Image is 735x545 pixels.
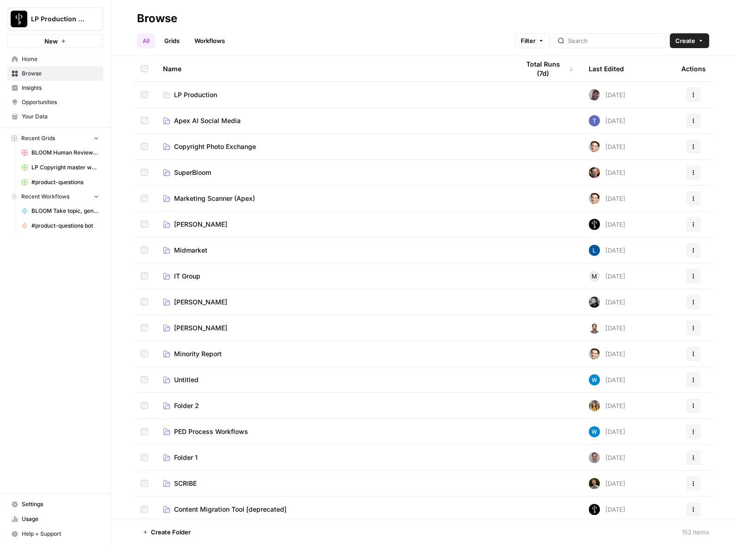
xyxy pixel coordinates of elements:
[163,194,505,203] a: Marketing Scanner (Apex)
[589,452,600,463] img: 687sl25u46ey1xiwvt4n1x224os9
[31,149,99,157] span: BLOOM Human Review (ver2)
[22,112,99,121] span: Your Data
[174,349,222,359] span: Minority Report
[7,131,103,145] button: Recent Grids
[174,116,241,125] span: Apex AI Social Media
[22,55,99,63] span: Home
[589,322,625,334] div: [DATE]
[163,168,505,177] a: SuperBloom
[7,81,103,95] a: Insights
[174,246,207,255] span: Midmarket
[163,297,505,307] a: [PERSON_NAME]
[163,90,505,99] a: LP Production
[163,375,505,384] a: Untitled
[589,400,625,411] div: [DATE]
[521,36,536,45] span: Filter
[174,375,199,384] span: Untitled
[17,145,103,160] a: BLOOM Human Review (ver2)
[22,530,99,538] span: Help + Support
[515,33,550,48] button: Filter
[568,36,662,45] input: Search
[174,220,227,229] span: [PERSON_NAME]
[163,246,505,255] a: Midmarket
[7,109,103,124] a: Your Data
[31,178,99,186] span: #product-questions
[589,297,625,308] div: [DATE]
[174,427,248,436] span: PED Process Workflows
[11,11,27,27] img: LP Production Workloads Logo
[137,525,196,539] button: Create Folder
[22,500,99,508] span: Settings
[7,34,103,48] button: New
[589,219,600,230] img: wy7w4sbdaj7qdyha500izznct9l3
[589,452,625,463] div: [DATE]
[17,218,103,233] a: #product-questions bot
[589,219,625,230] div: [DATE]
[21,134,55,142] span: Recent Grids
[22,84,99,92] span: Insights
[7,52,103,67] a: Home
[7,497,103,512] a: Settings
[589,167,625,178] div: [DATE]
[163,427,505,436] a: PED Process Workflows
[589,115,625,126] div: [DATE]
[163,272,505,281] a: IT Group
[589,271,625,282] div: [DATE]
[163,479,505,488] a: SCRIBE
[22,98,99,106] span: Opportunities
[174,90,217,99] span: LP Production
[174,505,287,514] span: Content Migration Tool [deprecated]
[589,141,625,152] div: [DATE]
[682,527,709,537] div: 152 Items
[7,66,103,81] a: Browse
[31,222,99,230] span: #product-questions bot
[589,374,625,385] div: [DATE]
[44,37,58,46] span: New
[589,89,625,100] div: [DATE]
[670,33,709,48] button: Create
[589,348,600,359] img: j7temtklz6amjwtjn5shyeuwpeb0
[589,245,625,256] div: [DATE]
[163,116,505,125] a: Apex AI Social Media
[163,142,505,151] a: Copyright Photo Exchange
[589,374,600,385] img: e6dqg6lbdbpjqp1a7mpgiwrn07v8
[7,7,103,31] button: Workspace: LP Production Workloads
[7,190,103,204] button: Recent Workflows
[31,207,99,215] span: BLOOM Take topic, generate blog, upload to grid (with Human Review)
[174,272,200,281] span: IT Group
[163,453,505,462] a: Folder 1
[589,297,600,308] img: w50xlh1naze4627dnbfjqd4btcln
[22,515,99,523] span: Usage
[589,426,625,437] div: [DATE]
[174,297,227,307] span: [PERSON_NAME]
[163,220,505,229] a: [PERSON_NAME]
[189,33,230,48] a: Workflows
[174,323,227,333] span: [PERSON_NAME]
[589,322,600,334] img: fdbthlkohqvq3b2ybzi3drh0kqcb
[17,204,103,218] a: BLOOM Take topic, generate blog, upload to grid (with Human Review)
[589,245,600,256] img: ytzwuzx6khwl459aly6hhom9lt3a
[137,33,155,48] a: All
[163,505,505,514] a: Content Migration Tool [deprecated]
[589,56,624,81] div: Last Edited
[174,194,255,203] span: Marketing Scanner (Apex)
[163,401,505,410] a: Folder 2
[592,272,597,281] span: M
[589,167,600,178] img: ek1x7jvswsmo9dhftwa1xhhhh80n
[589,193,625,204] div: [DATE]
[589,89,600,100] img: dw2bym9oh1lendkl0jcyb9jgpgea
[589,426,600,437] img: e6dqg6lbdbpjqp1a7mpgiwrn07v8
[174,142,256,151] span: Copyright Photo Exchange
[589,348,625,359] div: [DATE]
[589,478,600,489] img: 0l3uqmpcmxucjvy0rsqzbc15vx5l
[163,349,505,359] a: Minority Report
[681,56,706,81] div: Actions
[163,56,505,81] div: Name
[151,527,191,537] span: Create Folder
[589,115,600,126] img: zkmx57c8078xtaegktstmz0vv5lu
[589,193,600,204] img: j7temtklz6amjwtjn5shyeuwpeb0
[675,36,695,45] span: Create
[174,168,211,177] span: SuperBloom
[174,479,197,488] span: SCRIBE
[174,453,198,462] span: Folder 1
